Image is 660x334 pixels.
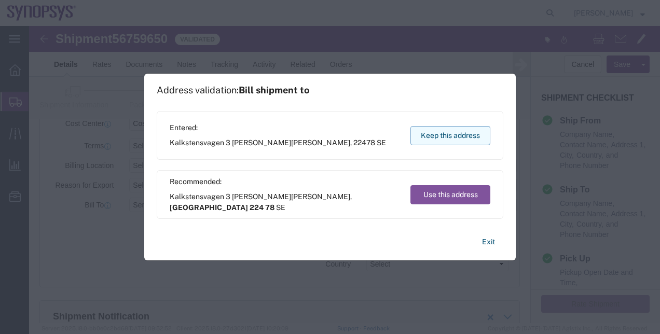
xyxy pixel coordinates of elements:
[377,138,386,147] span: SE
[410,126,490,145] button: Keep this address
[410,185,490,204] button: Use this address
[250,203,274,212] span: 224 78
[291,138,350,147] span: [PERSON_NAME]
[157,85,309,96] h1: Address validation:
[474,233,503,251] button: Exit
[170,191,401,213] span: Kalkstensvagen 3 [PERSON_NAME] ,
[276,203,285,212] span: SE
[239,85,309,95] span: Bill shipment to
[170,137,386,148] span: Kalkstensvagen 3 [PERSON_NAME] ,
[291,192,350,201] span: [PERSON_NAME]
[353,138,375,147] span: 22478
[170,203,248,212] span: [GEOGRAPHIC_DATA]
[170,122,386,133] span: Entered:
[170,176,401,187] span: Recommended:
